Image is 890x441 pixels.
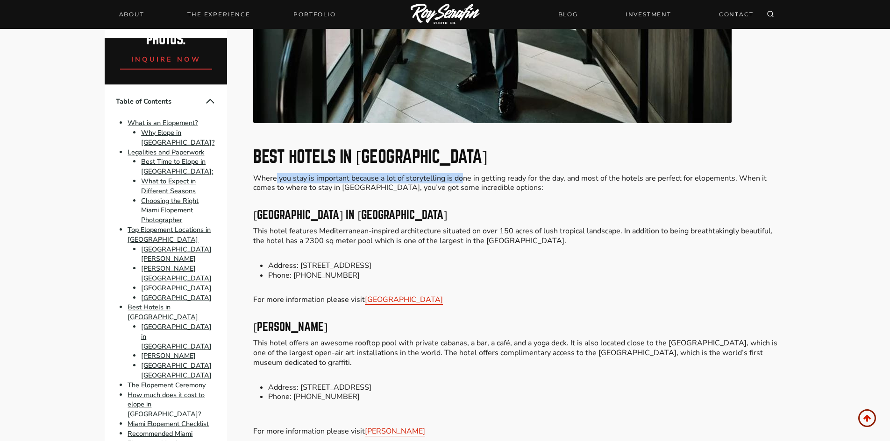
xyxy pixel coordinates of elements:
span: inquire now [131,55,201,64]
a: How much does it cost to elope in [GEOGRAPHIC_DATA]? [128,390,205,419]
a: Top Elopement Locations in [GEOGRAPHIC_DATA] [128,225,211,244]
a: [PERSON_NAME] [141,351,196,361]
li: Address: [STREET_ADDRESS] [268,383,785,392]
a: Miami Elopement Checklist [128,419,209,428]
a: Legalities and Paperwork [128,147,204,157]
a: inquire now [120,47,213,70]
a: INVESTMENT [620,6,677,22]
a: The Elopement Ceremony [128,380,206,390]
h2: Best Hotels in [GEOGRAPHIC_DATA] [253,148,785,165]
a: Choosing the Right Miami Elopement Photographer [141,196,199,225]
img: Logo of Roy Serafin Photo Co., featuring stylized text in white on a light background, representi... [411,4,480,26]
a: Scroll to top [858,409,876,427]
a: Why Elope in [GEOGRAPHIC_DATA]? [141,128,214,147]
p: This hotel features Mediterranean-inspired architecture situated on over 150 acres of lush tropic... [253,226,785,246]
p: This hotel offers an awesome rooftop pool with private cabanas, a bar, a café, and a yoga deck. I... [253,338,785,367]
a: THE EXPERIENCE [182,8,256,21]
a: About [114,8,150,21]
a: [PERSON_NAME][GEOGRAPHIC_DATA] [141,264,212,283]
h3: [PERSON_NAME] [253,322,785,333]
a: [GEOGRAPHIC_DATA] [141,293,212,302]
p: For more information please visit [253,417,785,436]
button: View Search Form [764,8,777,21]
a: [GEOGRAPHIC_DATA][PERSON_NAME] [141,245,212,264]
a: Portfolio [288,8,341,21]
nav: Primary Navigation [114,8,342,21]
a: CONTACT [713,6,759,22]
button: Collapse Table of Contents [205,96,216,107]
h3: [GEOGRAPHIC_DATA] in [GEOGRAPHIC_DATA] [253,210,785,221]
span: Table of Contents [116,97,205,106]
a: [GEOGRAPHIC_DATA] [GEOGRAPHIC_DATA] [141,361,212,380]
li: Phone: [PHONE_NUMBER] [268,392,785,402]
a: [GEOGRAPHIC_DATA] in [GEOGRAPHIC_DATA] [141,322,212,351]
a: What to Expect in Different Seasons [141,176,196,196]
p: For more information please visit [253,295,785,305]
a: [GEOGRAPHIC_DATA] [141,283,212,293]
nav: Secondary Navigation [553,6,759,22]
p: Where you stay is important because a lot of storytelling is done in getting ready for the day, a... [253,174,785,193]
a: BLOG [553,6,584,22]
a: [PERSON_NAME] [365,426,425,436]
a: Best Time to Elope in [GEOGRAPHIC_DATA]: [141,157,213,176]
a: Best Hotels in [GEOGRAPHIC_DATA] [128,303,198,322]
a: What is an Elopement? [128,118,198,127]
li: Phone: [PHONE_NUMBER] [268,271,785,280]
a: [GEOGRAPHIC_DATA] [365,294,443,305]
li: Address: [STREET_ADDRESS] [268,261,785,271]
